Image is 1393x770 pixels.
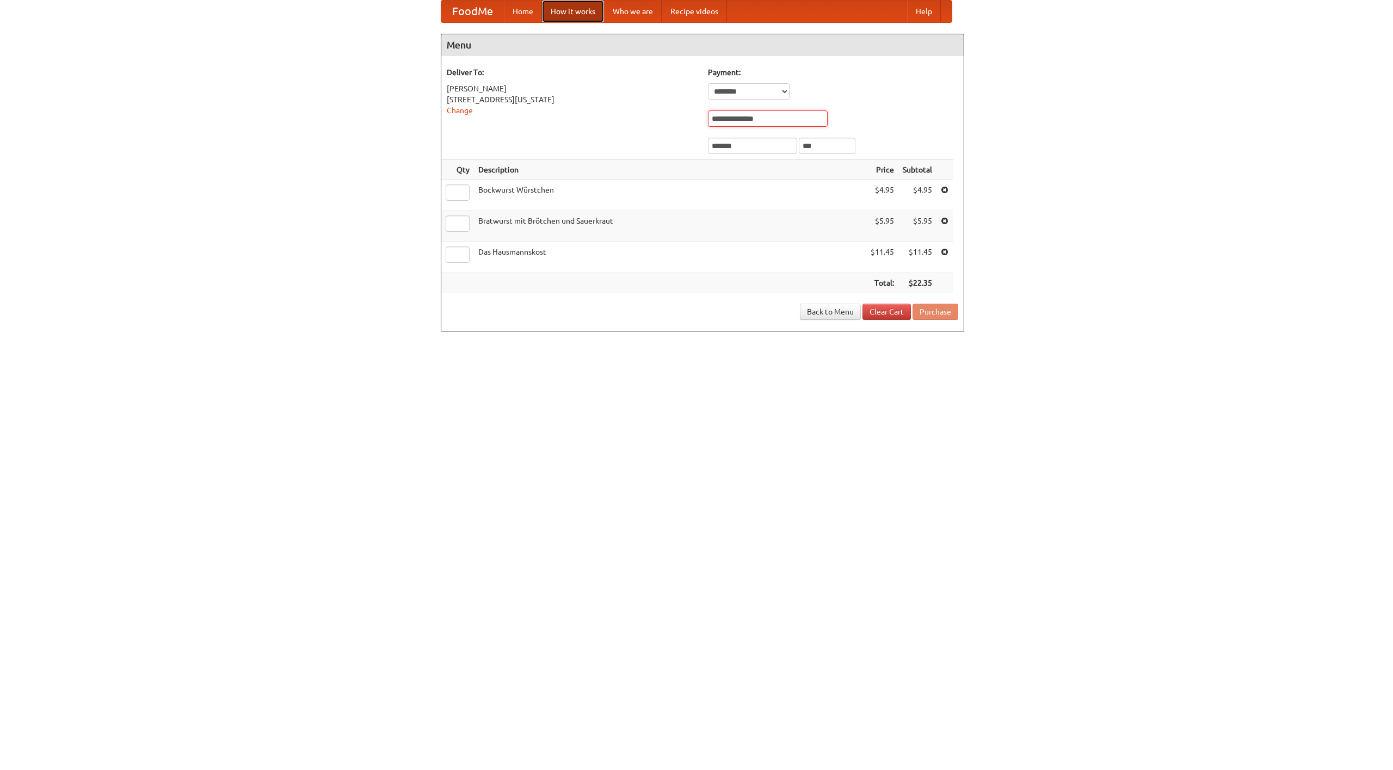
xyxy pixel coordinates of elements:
[447,94,697,105] div: [STREET_ADDRESS][US_STATE]
[862,304,911,320] a: Clear Cart
[542,1,604,22] a: How it works
[866,273,898,293] th: Total:
[898,211,936,242] td: $5.95
[474,180,866,211] td: Bockwurst Würstchen
[447,106,473,115] a: Change
[441,34,964,56] h4: Menu
[898,180,936,211] td: $4.95
[866,180,898,211] td: $4.95
[866,211,898,242] td: $5.95
[866,242,898,273] td: $11.45
[907,1,941,22] a: Help
[441,160,474,180] th: Qty
[474,211,866,242] td: Bratwurst mit Brötchen und Sauerkraut
[898,160,936,180] th: Subtotal
[898,242,936,273] td: $11.45
[604,1,662,22] a: Who we are
[474,160,866,180] th: Description
[913,304,958,320] button: Purchase
[504,1,542,22] a: Home
[662,1,727,22] a: Recipe videos
[800,304,861,320] a: Back to Menu
[447,67,697,78] h5: Deliver To:
[441,1,504,22] a: FoodMe
[898,273,936,293] th: $22.35
[708,67,958,78] h5: Payment:
[474,242,866,273] td: Das Hausmannskost
[447,83,697,94] div: [PERSON_NAME]
[866,160,898,180] th: Price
